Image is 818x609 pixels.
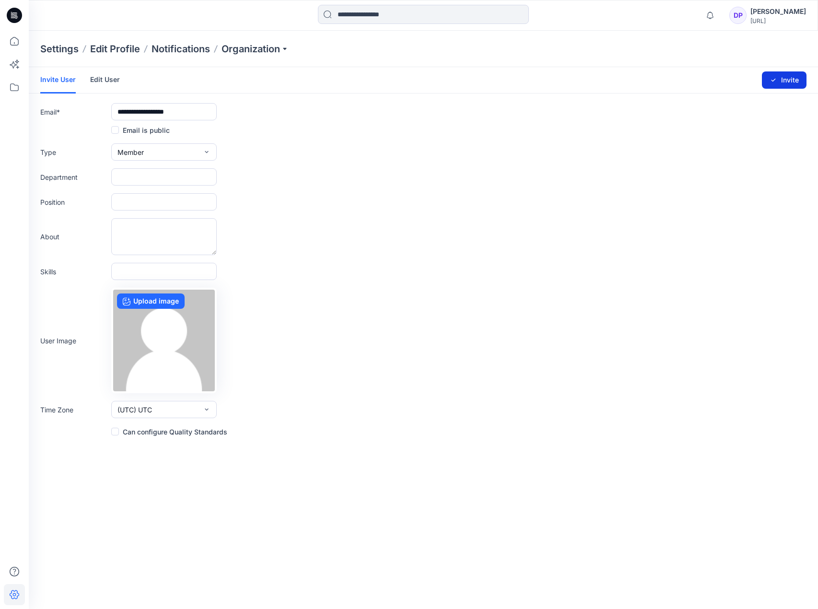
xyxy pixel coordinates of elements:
label: Skills [40,267,107,277]
a: Edit Profile [90,42,140,56]
img: no-profile.png [113,290,215,391]
button: Invite [762,71,806,89]
div: DP [729,7,747,24]
a: Notifications [152,42,210,56]
label: Upload image [117,293,185,309]
label: Can configure Quality Standards [111,426,227,437]
label: Department [40,172,107,182]
div: [URL] [750,17,806,24]
label: Time Zone [40,405,107,415]
button: (UTC) UTC [111,401,217,418]
label: Email is public [111,124,170,136]
label: About [40,232,107,242]
label: Type [40,147,107,157]
span: Member [117,147,144,157]
span: (UTC) UTC [117,405,152,415]
a: Edit User [90,67,120,92]
p: Settings [40,42,79,56]
a: Invite User [40,67,76,94]
button: Member [111,143,217,161]
label: User Image [40,336,107,346]
label: Email [40,107,107,117]
div: [PERSON_NAME] [750,6,806,17]
label: Position [40,197,107,207]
